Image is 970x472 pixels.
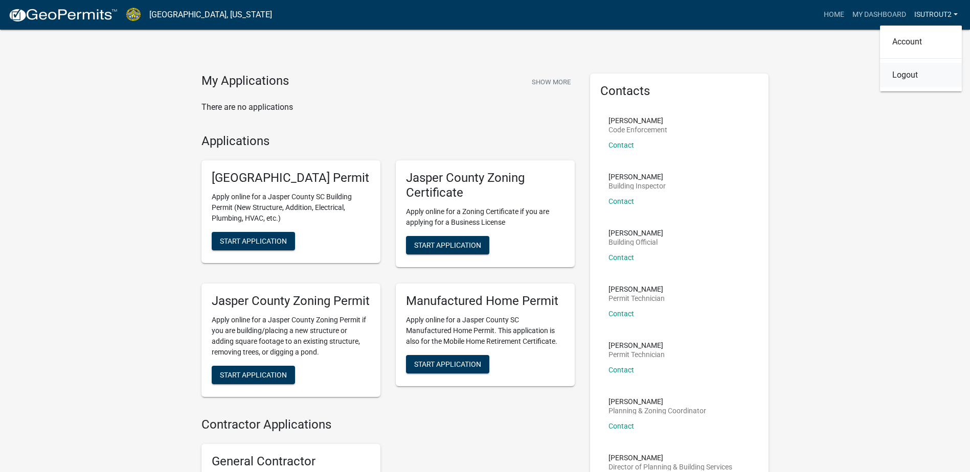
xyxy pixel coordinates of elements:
[608,407,706,414] p: Planning & Zoning Coordinator
[608,295,665,302] p: Permit Technician
[212,315,370,358] p: Apply online for a Jasper County Zoning Permit if you are building/placing a new structure or add...
[608,197,634,205] a: Contact
[600,84,759,99] h5: Contacts
[608,229,663,237] p: [PERSON_NAME]
[608,141,634,149] a: Contact
[608,126,667,133] p: Code Enforcement
[848,5,910,25] a: My Dashboard
[608,366,634,374] a: Contact
[608,351,665,358] p: Permit Technician
[880,63,962,87] a: Logout
[820,5,848,25] a: Home
[880,26,962,91] div: isutrout2
[608,173,666,180] p: [PERSON_NAME]
[201,134,575,405] wm-workflow-list-section: Applications
[201,101,575,113] p: There are no applications
[608,463,732,470] p: Director of Planning & Building Services
[880,30,962,54] a: Account
[406,171,565,200] h5: Jasper County Zoning Certificate
[201,74,289,89] h4: My Applications
[608,253,634,262] a: Contact
[212,454,370,469] h5: General Contractor
[220,237,287,245] span: Start Application
[201,134,575,149] h4: Applications
[608,117,667,124] p: [PERSON_NAME]
[608,454,732,461] p: [PERSON_NAME]
[406,315,565,347] p: Apply online for a Jasper County SC Manufactured Home Permit. This application is also for the Mo...
[910,5,962,25] a: isutrout2
[126,8,141,21] img: Jasper County, South Carolina
[212,171,370,185] h5: [GEOGRAPHIC_DATA] Permit
[212,192,370,224] p: Apply online for a Jasper County SC Building Permit (New Structure, Addition, Electrical, Plumbin...
[608,422,634,430] a: Contact
[406,355,489,373] button: Start Application
[201,417,575,432] h4: Contractor Applications
[608,182,666,190] p: Building Inspector
[414,241,481,249] span: Start Application
[220,370,287,379] span: Start Application
[608,239,663,246] p: Building Official
[212,232,295,250] button: Start Application
[608,310,634,318] a: Contact
[406,236,489,254] button: Start Application
[149,6,272,23] a: [GEOGRAPHIC_DATA], [US_STATE]
[414,360,481,368] span: Start Application
[406,206,565,228] p: Apply online for a Zoning Certificate if you are applying for a Business License
[212,366,295,384] button: Start Application
[528,74,575,90] button: Show More
[608,398,706,405] p: [PERSON_NAME]
[212,294,370,309] h5: Jasper County Zoning Permit
[608,342,665,349] p: [PERSON_NAME]
[608,286,665,293] p: [PERSON_NAME]
[406,294,565,309] h5: Manufactured Home Permit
